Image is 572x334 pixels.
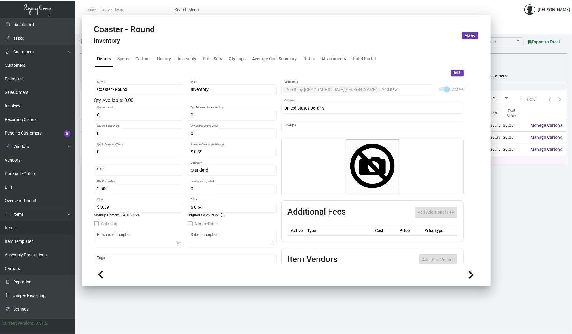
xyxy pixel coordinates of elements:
div: 1 – 3 of 3 [520,97,536,102]
span: Manage Cartons [530,135,562,140]
td: Coaster - Square [80,143,118,156]
td: Coaster [80,119,118,132]
div: Cartons [136,55,151,62]
th: Type [306,225,373,236]
div: Price Sets [203,55,222,62]
div: 0.51.2 [36,320,48,326]
mat-select: Items per page: [492,96,509,101]
td: $0.00 [503,143,526,156]
div: [PERSON_NAME] [538,7,570,13]
button: Previous page [545,94,555,104]
span: Shipping [101,220,118,227]
th: Price type [423,225,450,236]
td: $0.00 [503,132,526,143]
div: Current version: [2,320,33,326]
div: Qty Logs [229,55,246,62]
button: Merge [462,32,478,39]
div: Hotel Portal [353,55,376,62]
div: Specs [118,55,129,62]
div: Notes [304,55,315,62]
span: Items [115,8,124,11]
td: $0.39 [490,132,503,143]
td: $0.00 [503,119,526,132]
th: Cost [373,225,398,236]
div: Items (3) [80,36,109,47]
h4: Inventory [94,37,155,45]
span: Items [100,8,109,11]
div: History [157,55,171,62]
span: Add item Vendor [422,257,454,262]
td: $0.13 [490,119,503,132]
button: Next page [555,94,564,104]
img: admin@bootstrapmaster.com [524,4,535,15]
h2: Item Vendors [288,254,338,265]
div: Average Cost Summary [252,55,297,62]
div: Details [97,55,111,62]
input: Add new.. [284,125,460,129]
div: Qty Available: 0.00 [94,97,277,104]
span: Home [86,8,95,11]
span: 50 [492,96,496,100]
input: Add new.. [382,87,431,92]
div: Assembly [178,55,196,62]
span: Add Additional Fee [418,210,454,215]
button: Add Additional Fee [415,207,457,218]
span: Merge [465,33,475,38]
mat-chip: North by [GEOGRAPHIC_DATA][PERSON_NAME] [283,86,380,93]
span: All Customers [481,72,507,79]
div: Cost Value [503,108,520,119]
div: Attachments [322,55,346,62]
th: Price [398,225,423,236]
h2: Additional Fees [288,207,346,218]
td: $0.18 [490,143,503,156]
h2: Coaster - Round [94,24,155,35]
span: Manage Cartons [530,147,562,152]
span: Active [452,86,464,93]
button: Edit [451,70,464,76]
span: Manage Cartons [530,123,562,128]
div: Cost [490,110,497,116]
span: Edit [454,70,461,75]
span: Non-sellable [195,220,218,227]
button: Add item Vendor [419,254,457,265]
span: Export to Excel [528,39,560,44]
td: Coaster - Round [80,132,118,143]
th: Active [288,225,306,236]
